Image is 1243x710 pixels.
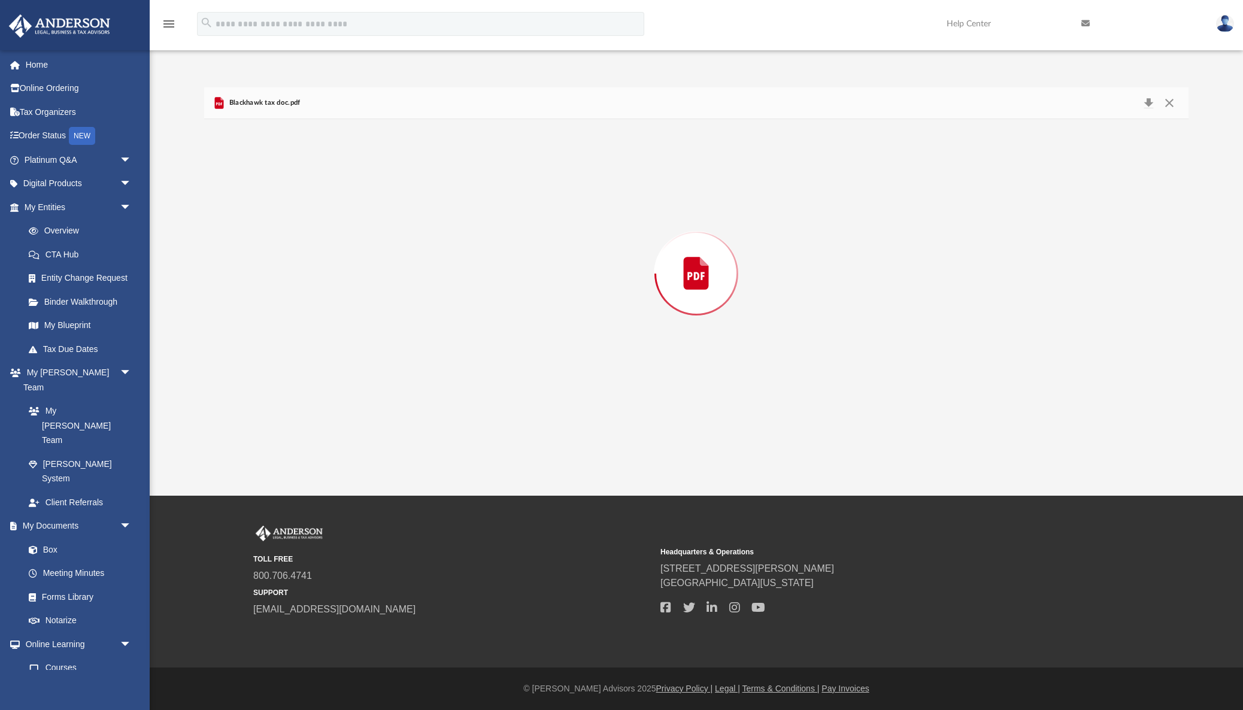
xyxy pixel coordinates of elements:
i: menu [162,17,176,31]
a: Tax Due Dates [17,337,150,361]
span: Blackhawk tax doc.pdf [226,98,300,108]
a: Digital Productsarrow_drop_down [8,172,150,196]
span: arrow_drop_down [120,632,144,657]
a: Forms Library [17,585,138,609]
small: SUPPORT [253,587,652,598]
a: Binder Walkthrough [17,290,150,314]
a: Notarize [17,609,144,633]
a: CTA Hub [17,242,150,266]
span: arrow_drop_down [120,195,144,220]
span: arrow_drop_down [120,514,144,539]
span: arrow_drop_down [120,148,144,172]
small: TOLL FREE [253,554,652,565]
a: Overview [17,219,150,243]
div: © [PERSON_NAME] Advisors 2025 [150,682,1243,695]
a: Entity Change Request [17,266,150,290]
div: NEW [69,127,95,145]
span: arrow_drop_down [120,361,144,386]
a: My [PERSON_NAME] Team [17,399,138,453]
div: Preview [204,87,1188,428]
a: Pay Invoices [821,684,869,693]
a: [EMAIL_ADDRESS][DOMAIN_NAME] [253,604,416,614]
a: Online Learningarrow_drop_down [8,632,144,656]
a: My Blueprint [17,314,144,338]
a: My [PERSON_NAME] Teamarrow_drop_down [8,361,144,399]
a: [GEOGRAPHIC_DATA][US_STATE] [660,578,814,588]
a: 800.706.4741 [253,571,312,581]
a: Legal | [715,684,740,693]
button: Download [1138,95,1159,111]
a: Client Referrals [17,490,144,514]
small: Headquarters & Operations [660,547,1059,557]
img: Anderson Advisors Platinum Portal [253,526,325,541]
a: Order StatusNEW [8,124,150,148]
img: Anderson Advisors Platinum Portal [5,14,114,38]
a: Tax Organizers [8,100,150,124]
a: Privacy Policy | [656,684,713,693]
a: menu [162,23,176,31]
a: [STREET_ADDRESS][PERSON_NAME] [660,563,834,574]
a: Courses [17,656,144,680]
a: My Documentsarrow_drop_down [8,514,144,538]
a: Online Ordering [8,77,150,101]
button: Close [1159,95,1180,111]
i: search [200,16,213,29]
span: arrow_drop_down [120,172,144,196]
a: My Entitiesarrow_drop_down [8,195,150,219]
img: User Pic [1216,15,1234,32]
a: Meeting Minutes [17,562,144,585]
a: Home [8,53,150,77]
a: Platinum Q&Aarrow_drop_down [8,148,150,172]
a: Box [17,538,138,562]
a: Terms & Conditions | [742,684,820,693]
a: [PERSON_NAME] System [17,452,144,490]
